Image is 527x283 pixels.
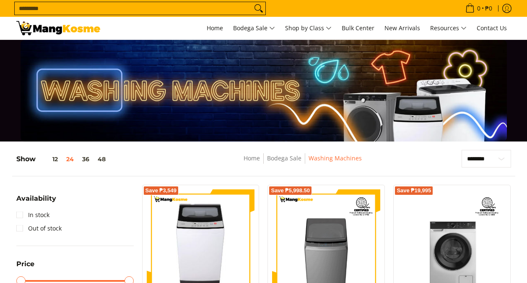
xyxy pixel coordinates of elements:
[16,261,34,274] summary: Open
[281,17,336,39] a: Shop by Class
[267,154,301,162] a: Bodega Sale
[342,24,374,32] span: Bulk Center
[477,24,507,32] span: Contact Us
[78,156,93,162] button: 36
[16,261,34,267] span: Price
[36,156,62,162] button: 12
[285,23,332,34] span: Shop by Class
[380,17,424,39] a: New Arrivals
[463,4,495,13] span: •
[62,156,78,162] button: 24
[229,17,279,39] a: Bodega Sale
[476,5,482,11] span: 0
[472,17,511,39] a: Contact Us
[397,188,431,193] span: Save ₱19,995
[93,156,110,162] button: 48
[202,17,227,39] a: Home
[430,23,467,34] span: Resources
[16,195,56,202] span: Availability
[207,24,223,32] span: Home
[109,17,511,39] nav: Main Menu
[271,188,310,193] span: Save ₱5,998.50
[16,155,110,163] h5: Show
[244,154,260,162] a: Home
[252,2,265,15] button: Search
[233,23,275,34] span: Bodega Sale
[426,17,471,39] a: Resources
[16,21,100,35] img: Washing Machines l Mang Kosme: Home Appliances Warehouse Sale Partner
[16,195,56,208] summary: Open
[182,153,423,172] nav: Breadcrumbs
[309,154,362,162] a: Washing Machines
[484,5,493,11] span: ₱0
[145,188,177,193] span: Save ₱3,549
[16,222,62,235] a: Out of stock
[337,17,379,39] a: Bulk Center
[16,208,49,222] a: In stock
[384,24,420,32] span: New Arrivals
